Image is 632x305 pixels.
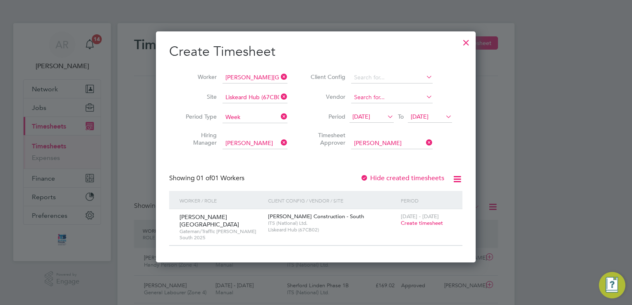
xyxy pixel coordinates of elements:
span: To [395,111,406,122]
input: Select one [223,112,287,123]
label: Period Type [180,113,217,120]
span: Liskeard Hub (67CB02) [268,226,397,233]
span: [DATE] - [DATE] [401,213,439,220]
span: Create timesheet [401,219,443,226]
input: Search for... [351,72,433,83]
div: Client Config / Vendor / Site [266,191,399,210]
label: Vendor [308,93,345,100]
span: Gateman/Traffic [PERSON_NAME] South 2025 [180,228,262,241]
input: Search for... [223,92,287,103]
label: Worker [180,73,217,81]
label: Site [180,93,217,100]
input: Search for... [351,138,433,149]
label: Client Config [308,73,345,81]
span: ITS (National) Ltd. [268,220,397,226]
button: Engage Resource Center [599,272,625,298]
span: 01 Workers [196,174,244,182]
span: [DATE] [352,113,370,120]
div: Showing [169,174,246,183]
label: Timesheet Approver [308,131,345,146]
input: Search for... [223,138,287,149]
span: 01 of [196,174,211,182]
span: [PERSON_NAME][GEOGRAPHIC_DATA] [180,213,239,228]
span: [DATE] [411,113,429,120]
span: [PERSON_NAME] Construction - South [268,213,364,220]
label: Hide created timesheets [360,174,444,182]
div: Period [399,191,454,210]
label: Hiring Manager [180,131,217,146]
input: Search for... [223,72,287,83]
label: Period [308,113,345,120]
h2: Create Timesheet [169,43,462,60]
div: Worker / Role [177,191,266,210]
input: Search for... [351,92,433,103]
